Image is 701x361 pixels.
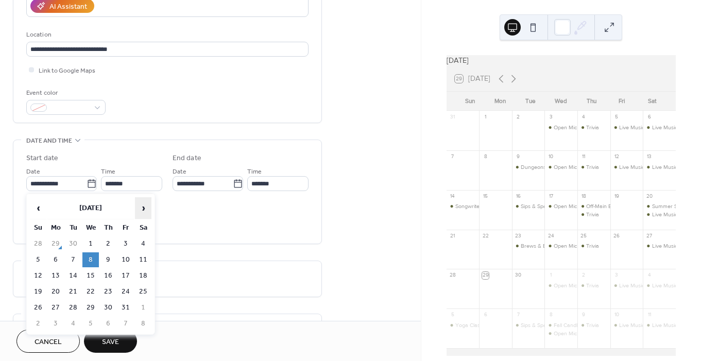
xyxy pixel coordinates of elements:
th: Fr [117,220,134,235]
div: Trivia [577,211,610,218]
div: Live Music: Rock Solid Alibi [643,282,676,289]
td: 16 [100,268,116,283]
td: 5 [82,316,99,331]
td: 8 [82,252,99,267]
div: 7 [515,312,522,319]
td: 14 [65,268,81,283]
div: Live Music: Jemar Phoenix [643,321,676,329]
span: Time [247,166,262,177]
div: Live Music: Carl Ricci & 706 Union Ave [643,124,676,131]
span: Link to Google Maps [39,65,95,76]
td: 1 [82,236,99,251]
td: 4 [65,316,81,331]
td: 24 [117,284,134,299]
div: 12 [613,153,620,160]
div: Trivia [577,124,610,131]
span: Save [102,337,119,348]
div: Location [26,29,306,40]
td: 6 [100,316,116,331]
div: 31 [449,114,456,121]
td: 4 [135,236,151,251]
div: 11 [646,312,653,319]
div: Open Mic Night [544,202,577,210]
div: 1 [548,272,555,279]
div: Live Music: Jeffrey John [610,321,643,329]
td: 27 [47,300,64,315]
div: Dungeons and Drafts [521,163,573,171]
div: 5 [613,114,620,121]
td: 17 [117,268,134,283]
td: 8 [135,316,151,331]
div: 6 [482,312,489,319]
div: Brews & Blankets [512,242,545,250]
td: 12 [30,268,46,283]
div: Trivia [586,211,599,218]
td: 19 [30,284,46,299]
span: Date [26,166,40,177]
div: 29 [482,272,489,279]
th: [DATE] [47,197,134,219]
div: Open Mic Night [554,124,591,131]
td: 23 [100,284,116,299]
div: Live Music: Gone Rogue [619,282,678,289]
button: Cancel [16,330,80,353]
div: 13 [646,153,653,160]
span: ‹ [30,198,46,218]
button: Save [84,330,137,353]
div: Thu [576,92,607,111]
td: 29 [47,236,64,251]
div: Live Music: Ali Kat Acoustic [643,242,676,250]
div: Live Music: Mike Kelliher [643,163,676,171]
div: Live Music: Gone Rogue [610,282,643,289]
td: 26 [30,300,46,315]
td: 25 [135,284,151,299]
div: Trivia [577,163,610,171]
div: 15 [482,193,489,200]
div: Live Music: Sean Magwire [610,124,643,131]
th: Mo [47,220,64,235]
td: 30 [100,300,116,315]
div: Trivia [586,242,599,250]
div: Brews & Blankets [521,242,564,250]
td: 31 [117,300,134,315]
div: Yoga Class [455,321,483,329]
div: Sun [455,92,485,111]
div: 10 [548,153,555,160]
div: 2 [580,272,588,279]
div: Start date [26,153,58,164]
th: Th [100,220,116,235]
div: 28 [449,272,456,279]
td: 6 [47,252,64,267]
div: Dungeons and Drafts [512,163,545,171]
td: 21 [65,284,81,299]
div: Trivia [586,124,599,131]
td: 15 [82,268,99,283]
div: Fri [607,92,637,111]
div: 9 [580,312,588,319]
div: 11 [580,153,588,160]
td: 18 [135,268,151,283]
div: 1 [482,114,489,121]
div: 8 [548,312,555,319]
div: Open Mic Night [554,242,591,250]
div: Songwriters in the Round [455,202,517,210]
div: Open Mic Night [544,330,577,337]
div: 4 [580,114,588,121]
div: [DATE] [447,55,676,66]
div: Live Music: [PERSON_NAME] [619,124,690,131]
div: Off-Main Experience [586,202,635,210]
td: 13 [47,268,64,283]
div: Fall Candle Making Workshop [554,321,627,329]
div: 17 [548,193,555,200]
div: Trivia [577,242,610,250]
div: 3 [613,272,620,279]
div: Wed [546,92,576,111]
div: 27 [646,232,653,239]
td: 2 [30,316,46,331]
div: Trivia [586,282,599,289]
th: Tu [65,220,81,235]
div: Trivia [586,163,599,171]
div: Fall Candle Making Workshop [544,321,577,329]
div: 6 [646,114,653,121]
div: Open Mic Night [554,282,591,289]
